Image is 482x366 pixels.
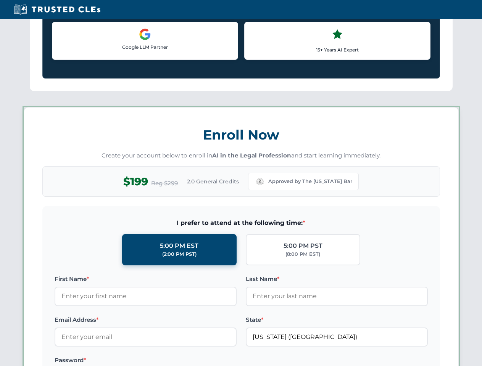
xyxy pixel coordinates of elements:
span: I prefer to attend at the following time: [55,218,428,228]
img: Missouri Bar [255,176,265,187]
span: Reg $299 [151,179,178,188]
input: Enter your last name [246,287,428,306]
label: First Name [55,274,237,284]
span: Approved by The [US_STATE] Bar [268,178,352,185]
h3: Enroll Now [42,123,440,147]
input: Missouri (MO) [246,327,428,347]
span: $199 [123,173,148,190]
p: 15+ Years AI Expert [251,46,424,53]
input: Enter your first name [55,287,237,306]
img: Google [139,28,151,40]
input: Enter your email [55,327,237,347]
label: Email Address [55,315,237,324]
label: Last Name [246,274,428,284]
label: State [246,315,428,324]
div: 5:00 PM PST [284,241,322,251]
div: (8:00 PM EST) [285,250,320,258]
strong: AI in the Legal Profession [212,152,291,159]
span: 2.0 General Credits [187,177,239,186]
div: (2:00 PM PST) [162,250,197,258]
label: Password [55,356,237,365]
img: Trusted CLEs [11,4,103,15]
div: 5:00 PM EST [160,241,198,251]
p: Create your account below to enroll in and start learning immediately. [42,151,440,160]
p: Google LLM Partner [58,43,232,51]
